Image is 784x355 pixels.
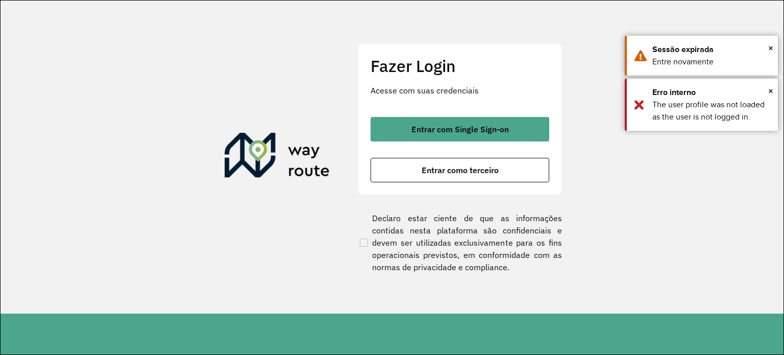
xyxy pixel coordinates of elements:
[768,40,773,56] span: ×
[768,83,773,99] button: Close
[768,83,773,99] span: ×
[411,125,509,133] span: Entrar com Single Sign-on
[652,43,770,56] div: Sessão expirada
[371,158,549,182] button: button
[371,56,549,76] h2: Fazer Login
[422,166,499,174] span: Entrar como terceiro
[358,212,562,273] label: Declaro estar ciente de que as informações contidas nesta plataforma são confidenciais e devem se...
[371,84,549,97] p: Acesse com suas credenciais
[652,86,770,99] div: Erro interno
[652,56,770,68] div: Entre novamente
[371,117,549,141] button: button
[225,133,330,182] img: Roteirizador AmbevTech
[652,99,770,123] div: The user profile was not loaded as the user is not logged in.
[768,40,773,56] button: Close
